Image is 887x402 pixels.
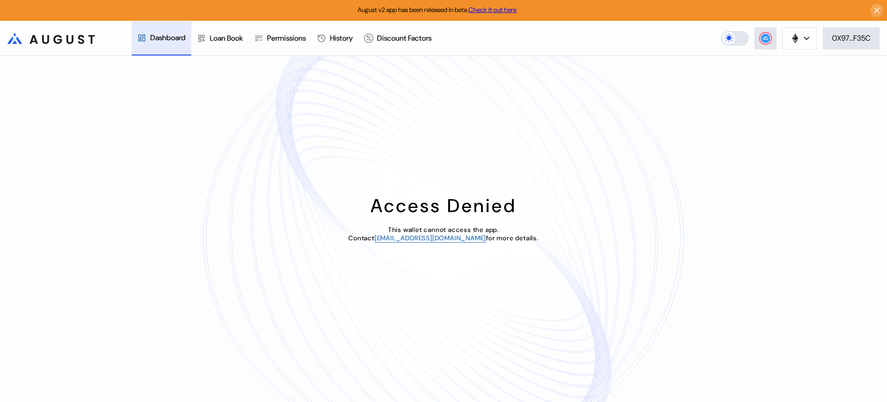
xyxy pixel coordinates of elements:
[377,33,431,43] div: Discount Factors
[358,6,516,14] span: August v2 app has been released in beta.
[150,33,186,43] div: Dashboard
[311,21,358,55] a: History
[191,21,249,55] a: Loan Book
[267,33,306,43] div: Permissions
[790,33,800,43] img: chain logo
[249,21,311,55] a: Permissions
[358,21,437,55] a: Discount Factors
[375,234,486,243] a: [EMAIL_ADDRESS][DOMAIN_NAME]
[371,194,516,218] div: Access Denied
[782,27,817,49] button: chain logo
[132,21,191,55] a: Dashboard
[468,6,516,14] a: Check it out here
[210,33,243,43] div: Loan Book
[823,27,880,49] button: 0X97...F35C
[330,33,353,43] div: History
[832,33,870,43] div: 0X97...F35C
[348,225,539,242] span: This wallet cannot access the app. Contact for more details.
